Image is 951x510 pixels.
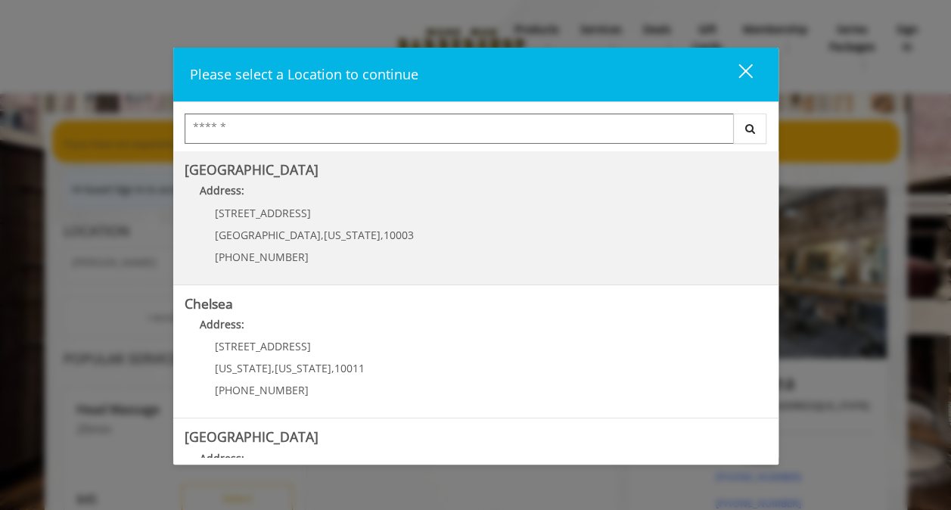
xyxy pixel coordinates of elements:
span: , [381,228,384,242]
b: Address: [200,317,244,331]
span: Please select a Location to continue [190,65,418,83]
span: [STREET_ADDRESS] [215,206,311,220]
b: Chelsea [185,294,233,313]
b: [GEOGRAPHIC_DATA] [185,160,319,179]
span: , [331,361,334,375]
b: [GEOGRAPHIC_DATA] [185,428,319,446]
span: [STREET_ADDRESS] [215,339,311,353]
b: Address: [200,183,244,197]
span: 10011 [334,361,365,375]
div: close dialog [721,63,751,86]
span: 10003 [384,228,414,242]
span: , [321,228,324,242]
span: [US_STATE] [324,228,381,242]
i: Search button [741,123,759,134]
span: [PHONE_NUMBER] [215,250,309,264]
span: [PHONE_NUMBER] [215,383,309,397]
b: Address: [200,451,244,465]
div: Center Select [185,114,767,151]
button: close dialog [710,59,762,90]
span: , [272,361,275,375]
input: Search Center [185,114,734,144]
span: [GEOGRAPHIC_DATA] [215,228,321,242]
span: [US_STATE] [275,361,331,375]
span: [US_STATE] [215,361,272,375]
